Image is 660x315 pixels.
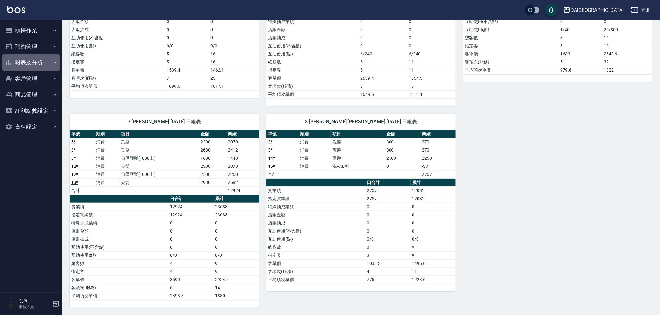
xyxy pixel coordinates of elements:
[266,90,359,98] td: 平均項次單價
[209,42,259,50] td: 0/0
[168,243,214,251] td: 0
[266,42,359,50] td: 互助使用(不含點)
[463,50,559,58] td: 客單價
[407,66,456,74] td: 11
[70,66,165,74] td: 客單價
[331,130,385,138] th: 項目
[168,251,214,259] td: 0/0
[209,34,259,42] td: 0
[226,154,259,162] td: 1440
[168,235,214,243] td: 0
[385,130,420,138] th: 金額
[266,17,359,26] td: 特殊抽成業績
[266,170,298,178] td: 合計
[602,34,653,42] td: 16
[559,50,602,58] td: 1633
[411,227,456,235] td: 0
[199,138,226,146] td: 2300
[226,170,259,178] td: 2250
[411,235,456,243] td: 0/0
[209,82,259,90] td: 1017.1
[411,186,456,195] td: 12081
[411,259,456,267] td: 1495.6
[209,58,259,66] td: 16
[165,34,209,42] td: 0
[602,50,653,58] td: 2643.9
[298,138,330,146] td: 消費
[119,162,199,170] td: 染髮
[70,243,168,251] td: 互助使用(不含點)
[168,203,214,211] td: 12924
[119,146,199,154] td: 染髮
[463,26,559,34] td: 互助使用(點)
[407,90,456,98] td: 1213.1
[570,6,624,14] div: DA[GEOGRAPHIC_DATA]
[95,146,119,154] td: 消費
[119,170,199,178] td: 自備護髮(1000上)
[420,170,456,178] td: 2757
[331,154,385,162] td: 燙髮
[331,138,385,146] td: 洗髮
[559,26,602,34] td: 1/40
[411,243,456,251] td: 9
[7,6,25,13] img: Logo
[298,146,330,154] td: 消費
[214,243,259,251] td: 0
[266,243,365,251] td: 總客數
[168,267,214,275] td: 4
[209,50,259,58] td: 16
[266,195,365,203] td: 指定實業績
[266,74,359,82] td: 客單價
[420,146,456,154] td: 270
[2,39,60,55] button: 預約管理
[226,162,259,170] td: 2070
[266,34,359,42] td: 店販抽成
[559,17,602,26] td: 0
[602,58,653,66] td: 32
[70,130,259,195] table: a dense table
[70,50,165,58] td: 總客數
[77,119,252,125] span: 7 [PERSON_NAME] [DATE] 日報表
[209,74,259,82] td: 23
[365,259,410,267] td: 1033.3
[214,235,259,243] td: 0
[70,267,168,275] td: 指定客
[226,186,259,195] td: 12924
[266,130,298,138] th: 單號
[411,267,456,275] td: 11
[266,82,359,90] td: 客項次(服務)
[214,219,259,227] td: 0
[2,119,60,135] button: 資料設定
[298,154,330,162] td: 消費
[214,259,259,267] td: 9
[266,66,359,74] td: 指定客
[70,195,259,300] table: a dense table
[119,178,199,186] td: 染髮
[411,203,456,211] td: 0
[199,146,226,154] td: 2680
[463,58,559,66] td: 客項次(服務)
[70,235,168,243] td: 店販抽成
[266,227,365,235] td: 互助使用(不含點)
[165,50,209,58] td: 5
[214,227,259,235] td: 0
[629,4,653,16] button: 登出
[168,211,214,219] td: 12924
[266,235,365,243] td: 互助使用(點)
[2,71,60,87] button: 客戶管理
[420,138,456,146] td: 270
[209,26,259,34] td: 0
[165,42,209,50] td: 0/0
[266,50,359,58] td: 互助使用(點)
[165,74,209,82] td: 7
[463,34,559,42] td: 總客數
[168,292,214,300] td: 2393.3
[70,186,95,195] td: 合計
[70,26,165,34] td: 店販抽成
[70,259,168,267] td: 總客數
[165,17,209,26] td: 0
[359,82,407,90] td: 8
[385,154,420,162] td: 2500
[365,275,410,284] td: 775
[559,66,602,74] td: 979.8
